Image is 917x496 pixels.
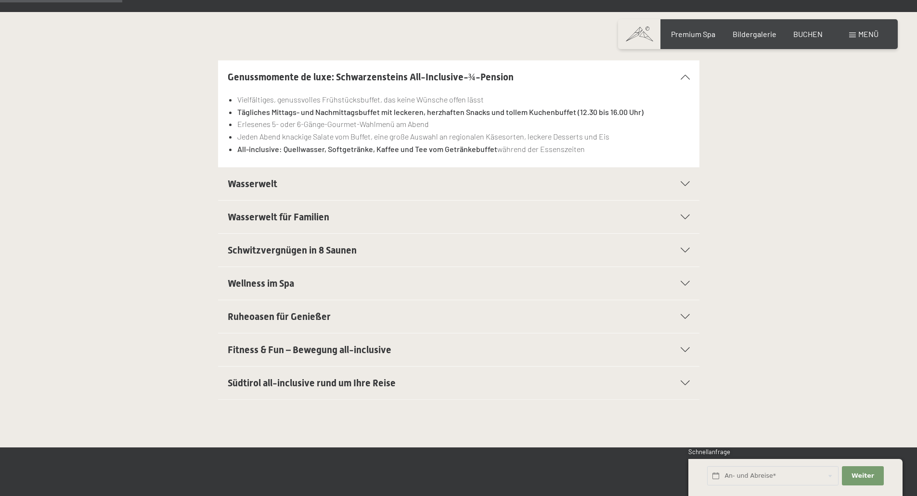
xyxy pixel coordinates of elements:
span: Schnellanfrage [688,448,730,456]
strong: Tägliches Mittags- und Nachmittagsbuffet mit leckeren, herzhaften Snacks und tollem Kuchenbuffet ... [237,107,644,116]
a: Bildergalerie [733,29,776,38]
span: Menü [858,29,878,38]
strong: All-inclusive: Quellwasser, Softgetränke, Kaffee und Tee vom Getränkebuffet [237,144,497,153]
li: Erlesenes 5- oder 6-Gänge-Gourmet-Wahlmenü am Abend [237,118,689,130]
li: während der Essenszeiten [237,143,689,155]
a: BUCHEN [793,29,823,38]
span: Fitness & Fun – Bewegung all-inclusive [228,344,391,356]
button: Weiter [842,466,883,486]
span: Ruheoasen für Genießer [228,311,331,322]
span: Weiter [852,471,874,480]
span: Wasserwelt für Familien [228,211,329,223]
span: Genussmomente de luxe: Schwarzensteins All-Inclusive-¾-Pension [228,71,514,83]
a: Premium Spa [671,29,715,38]
li: Vielfältiges, genussvolles Frühstücksbuffet, das keine Wünsche offen lässt [237,93,689,106]
span: Wasserwelt [228,178,277,190]
li: Jeden Abend knackige Salate vom Buffet, eine große Auswahl an regionalen Käsesorten, leckere Dess... [237,130,689,143]
span: Südtirol all-inclusive rund um Ihre Reise [228,377,396,389]
span: Wellness im Spa [228,278,294,289]
span: Schwitzvergnügen in 8 Saunen [228,244,357,256]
